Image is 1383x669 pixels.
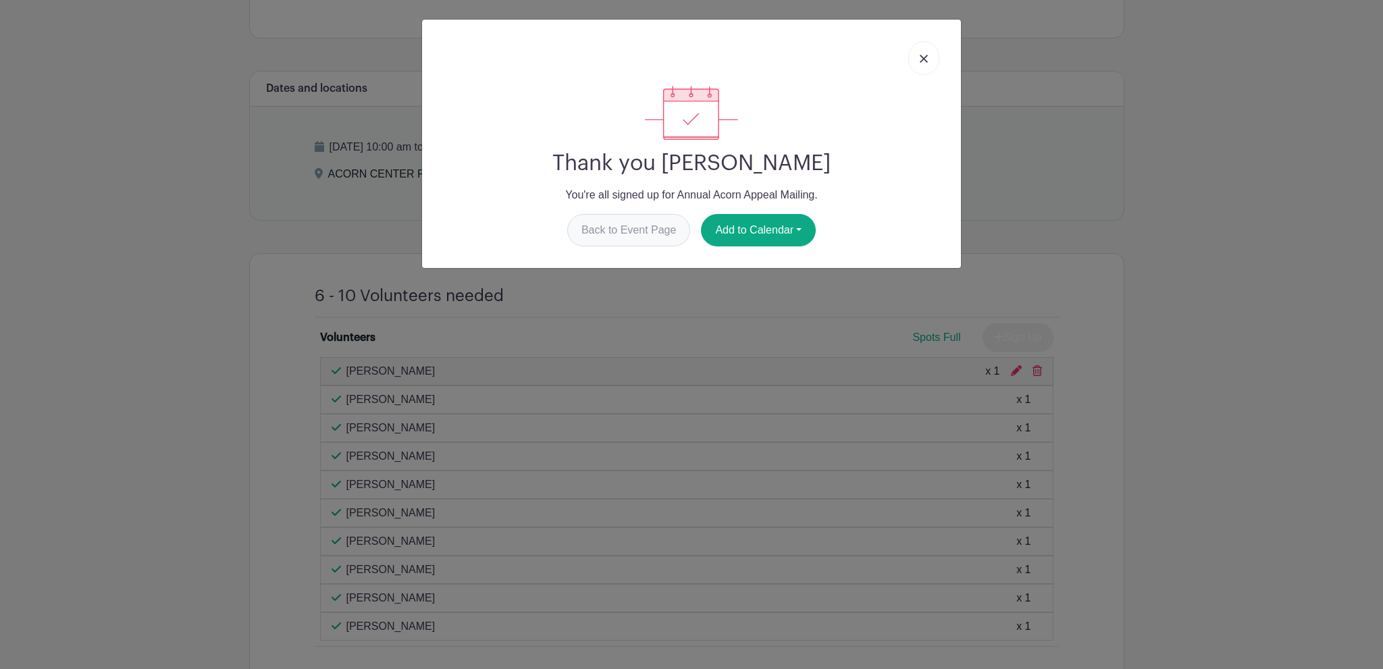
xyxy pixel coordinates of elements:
[433,151,950,176] h2: Thank you [PERSON_NAME]
[701,214,816,246] button: Add to Calendar
[645,86,738,140] img: signup_complete-c468d5dda3e2740ee63a24cb0ba0d3ce5d8a4ecd24259e683200fb1569d990c8.svg
[567,214,691,246] a: Back to Event Page
[433,187,950,203] p: You're all signed up for Annual Acorn Appeal Mailing.
[920,55,928,63] img: close_button-5f87c8562297e5c2d7936805f587ecaba9071eb48480494691a3f1689db116b3.svg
